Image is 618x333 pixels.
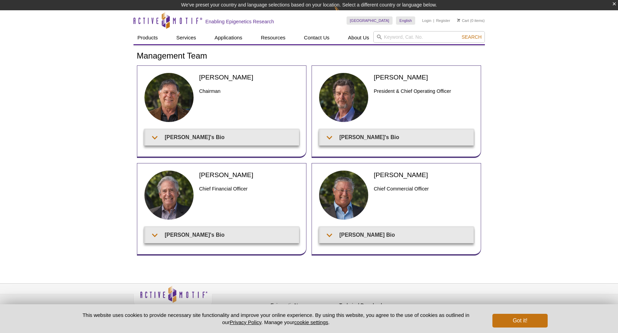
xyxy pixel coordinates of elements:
[71,311,481,326] p: This website uses cookies to provide necessary site functionality and improve your online experie...
[230,319,261,325] a: Privacy Policy
[133,284,212,311] img: Active Motif,
[144,170,194,220] img: Patrick Yount headshot
[257,31,290,44] a: Resources
[172,31,200,44] a: Services
[457,16,485,25] li: (0 items)
[133,31,162,44] a: Products
[199,73,299,82] h2: [PERSON_NAME]
[436,18,450,23] a: Register
[319,73,369,123] img: Ted DeFrank headshot
[320,227,474,243] summary: [PERSON_NAME] Bio
[145,227,299,243] summary: [PERSON_NAME]'s Bio
[334,5,352,21] img: Change Here
[339,303,405,308] h4: Technical Downloads
[144,73,194,123] img: Joe Fernandez headshot
[457,18,469,23] a: Cart
[408,296,459,311] table: Click to Verify - This site chose Symantec SSL for secure e-commerce and confidential communicati...
[145,129,299,145] summary: [PERSON_NAME]'s Bio
[320,129,474,145] summary: [PERSON_NAME]'s Bio
[374,87,474,95] h3: President & Chief Operating Officer
[294,319,328,325] button: cookie settings
[199,87,299,95] h3: Chairman
[462,34,481,40] span: Search
[319,170,369,220] img: Fritz Eibel headshot
[374,73,474,82] h2: [PERSON_NAME]
[347,16,393,25] a: [GEOGRAPHIC_DATA]
[199,170,299,180] h2: [PERSON_NAME]
[300,31,334,44] a: Contact Us
[210,31,246,44] a: Applications
[199,185,299,193] h3: Chief Financial Officer
[216,301,243,312] a: Privacy Policy
[373,31,485,43] input: Keyword, Cat. No.
[271,303,336,308] h4: Epigenetic News
[459,34,483,40] button: Search
[374,185,474,193] h3: Chief Commercial Officer
[422,18,431,23] a: Login
[492,314,547,328] button: Got it!
[457,18,460,22] img: Your Cart
[206,18,274,25] h2: Enabling Epigenetics Research
[374,170,474,180] h2: [PERSON_NAME]
[433,16,434,25] li: |
[137,51,481,61] h1: Management Team
[344,31,373,44] a: About Us
[396,16,415,25] a: English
